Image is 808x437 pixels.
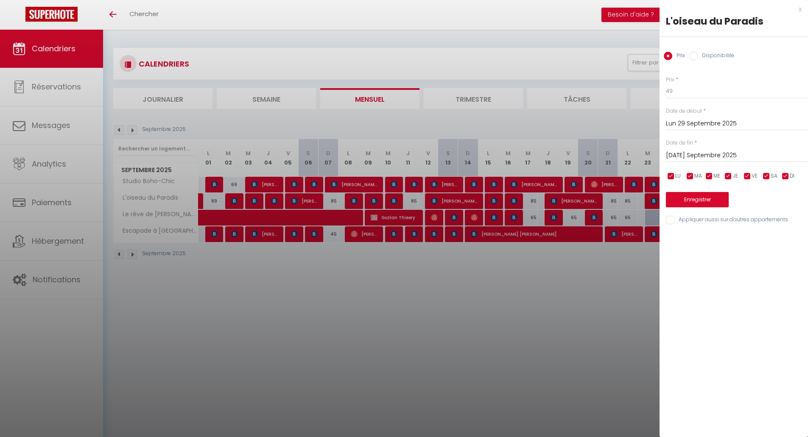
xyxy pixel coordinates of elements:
div: x [660,4,802,14]
span: ME [713,172,720,180]
span: MA [694,172,702,180]
button: Enregistrer [666,192,729,207]
div: L'oiseau du Paradis [666,14,802,28]
label: Prix [672,52,685,61]
span: LU [675,172,681,180]
label: Date de fin [666,139,693,147]
label: Date de début [666,107,702,115]
span: DI [790,172,794,180]
label: Disponibilité [698,52,734,61]
span: JE [733,172,738,180]
label: Prix [666,76,674,84]
span: VE [752,172,758,180]
span: SA [771,172,777,180]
